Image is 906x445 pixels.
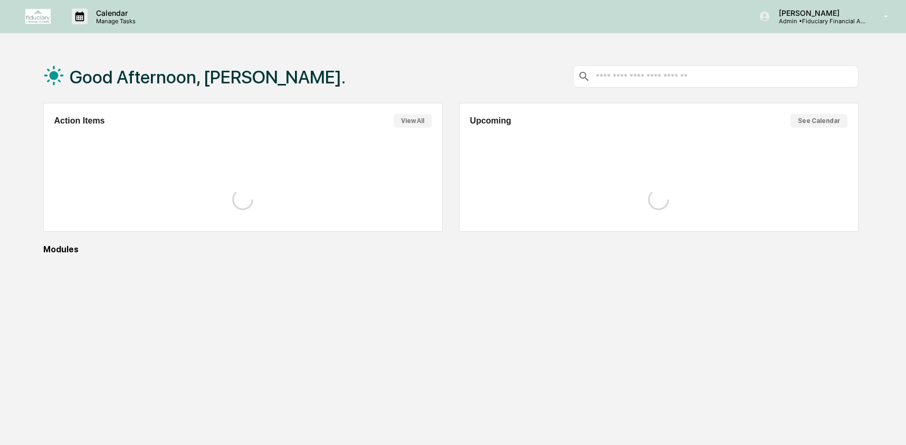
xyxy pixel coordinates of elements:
[770,8,869,17] p: [PERSON_NAME]
[54,116,105,126] h2: Action Items
[25,9,51,24] img: logo
[70,67,346,88] h1: Good Afternoon, [PERSON_NAME].
[770,17,869,25] p: Admin • Fiduciary Financial Advisors
[88,8,141,17] p: Calendar
[394,114,432,128] button: View All
[43,244,859,254] div: Modules
[470,116,511,126] h2: Upcoming
[88,17,141,25] p: Manage Tasks
[790,114,847,128] button: See Calendar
